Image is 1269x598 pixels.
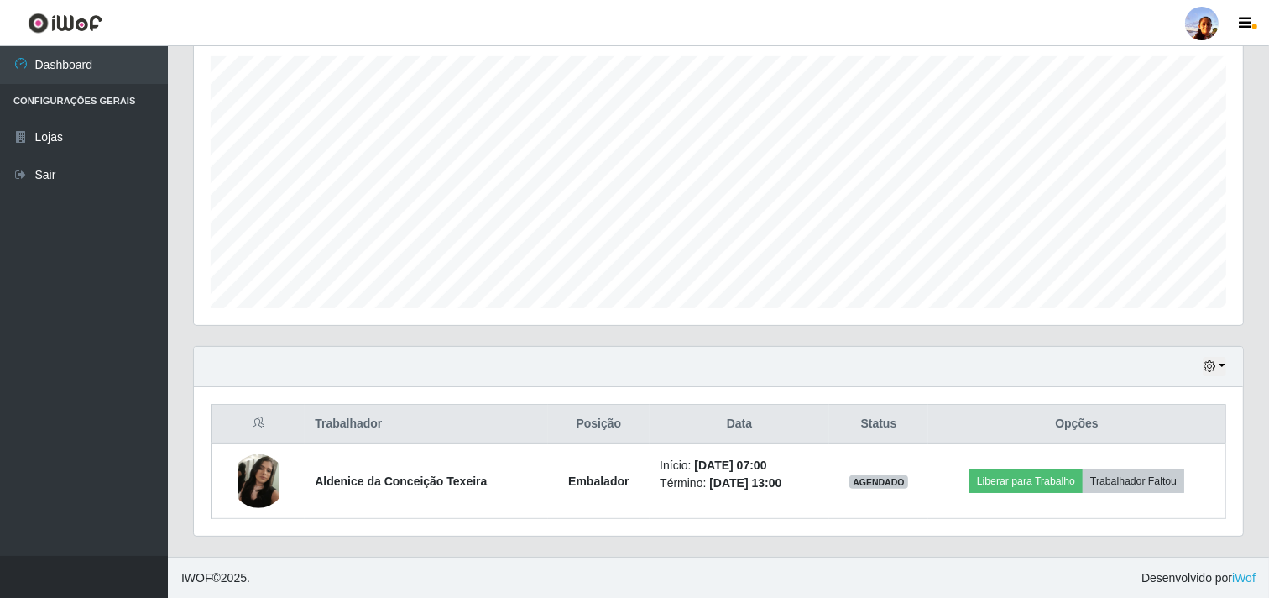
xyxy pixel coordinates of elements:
[1232,571,1256,585] a: iWof
[709,476,781,490] time: [DATE] 13:00
[181,571,212,585] span: IWOF
[1141,569,1256,587] span: Desenvolvido por
[849,475,908,489] span: AGENDADO
[650,405,829,444] th: Data
[232,454,285,508] img: 1744494663000.jpeg
[548,405,650,444] th: Posição
[315,475,487,488] strong: Aldenice da Conceição Texeira
[969,469,1083,493] button: Liberar para Trabalho
[1083,469,1184,493] button: Trabalhador Faltou
[694,459,766,472] time: [DATE] 07:00
[928,405,1225,444] th: Opções
[181,569,250,587] span: © 2025 .
[305,405,547,444] th: Trabalhador
[829,405,928,444] th: Status
[660,475,819,492] li: Término:
[660,457,819,475] li: Início:
[28,13,102,34] img: CoreUI Logo
[568,475,629,488] strong: Embalador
